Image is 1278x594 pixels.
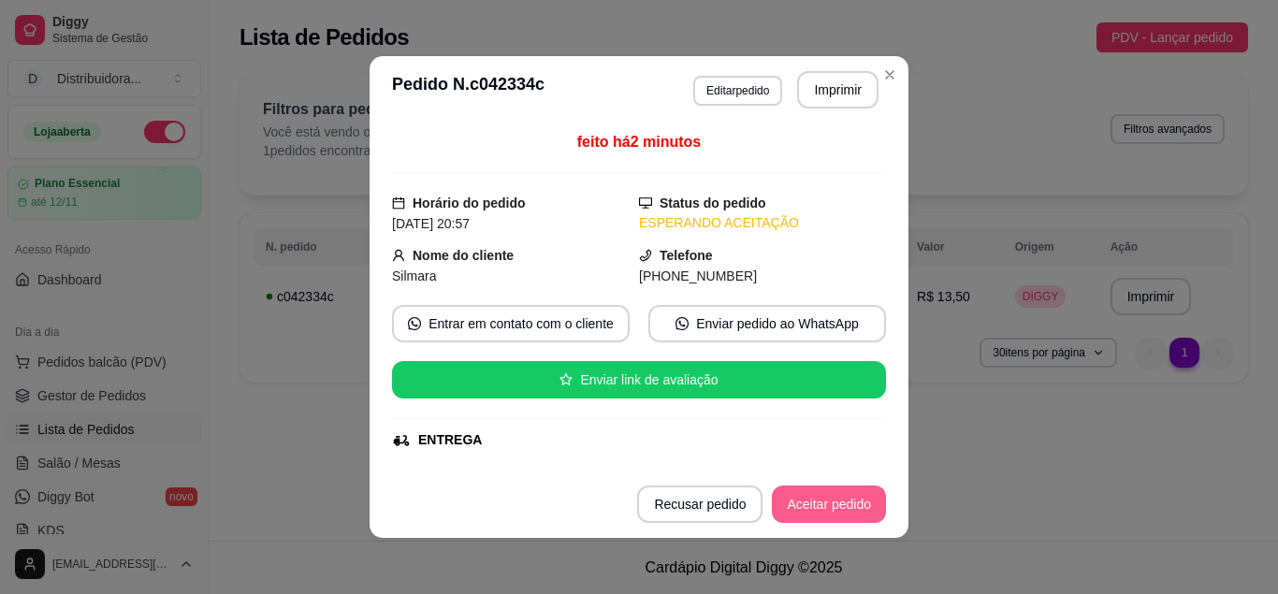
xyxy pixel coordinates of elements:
strong: Telefone [660,248,713,263]
span: [DATE] 20:57 [392,216,470,231]
div: ENTREGA [418,430,482,450]
div: ESPERANDO ACEITAÇÃO [639,213,886,233]
h3: Pedido N. c042334c [392,71,545,109]
span: whats-app [675,317,689,330]
strong: Nome do cliente [413,248,514,263]
button: starEnviar link de avaliação [392,361,886,398]
button: whats-appEntrar em contato com o cliente [392,305,630,342]
span: user [392,249,405,262]
span: Silmara [392,268,436,283]
strong: Status do pedido [660,196,766,210]
button: Imprimir [797,71,879,109]
span: [PHONE_NUMBER] [639,268,757,283]
span: feito há 2 minutos [577,134,701,150]
button: Editarpedido [693,76,782,106]
button: whats-appEnviar pedido ao WhatsApp [648,305,886,342]
span: whats-app [408,317,421,330]
button: Recusar pedido [637,485,762,523]
button: Aceitar pedido [772,485,886,523]
span: calendar [392,196,405,210]
span: desktop [639,196,652,210]
button: Close [875,60,905,90]
span: star [559,373,573,386]
span: phone [639,249,652,262]
strong: Horário do pedido [413,196,526,210]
